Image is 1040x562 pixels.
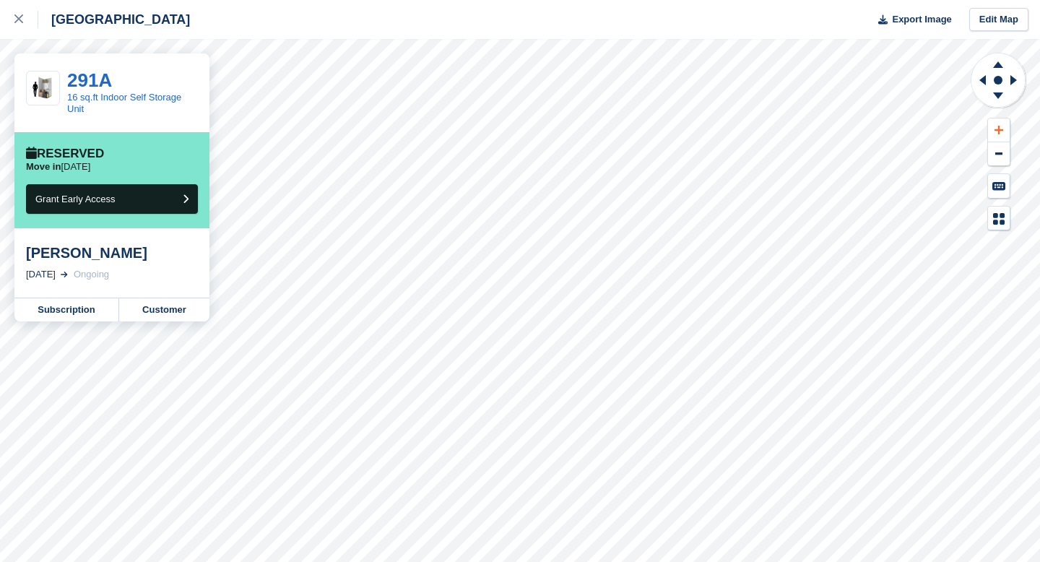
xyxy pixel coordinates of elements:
a: 16 sq.ft Indoor Self Storage Unit [67,92,181,114]
div: [DATE] [26,267,56,282]
a: Edit Map [969,8,1028,32]
button: Zoom Out [988,142,1010,166]
div: Reserved [26,147,104,161]
span: Export Image [892,12,951,27]
button: Export Image [870,8,952,32]
a: Subscription [14,298,119,321]
button: Grant Early Access [26,184,198,214]
button: Zoom In [988,118,1010,142]
button: Keyboard Shortcuts [988,174,1010,198]
div: [GEOGRAPHIC_DATA] [38,11,190,28]
button: Map Legend [988,207,1010,230]
p: [DATE] [26,161,90,173]
div: [PERSON_NAME] [26,244,198,261]
a: Customer [119,298,209,321]
a: 291A [67,69,112,91]
span: Grant Early Access [35,194,116,204]
div: Ongoing [74,267,109,282]
img: 15-sqft%20.jpg [27,76,59,100]
span: Move in [26,161,61,172]
img: arrow-right-light-icn-cde0832a797a2874e46488d9cf13f60e5c3a73dbe684e267c42b8395dfbc2abf.svg [61,272,68,277]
